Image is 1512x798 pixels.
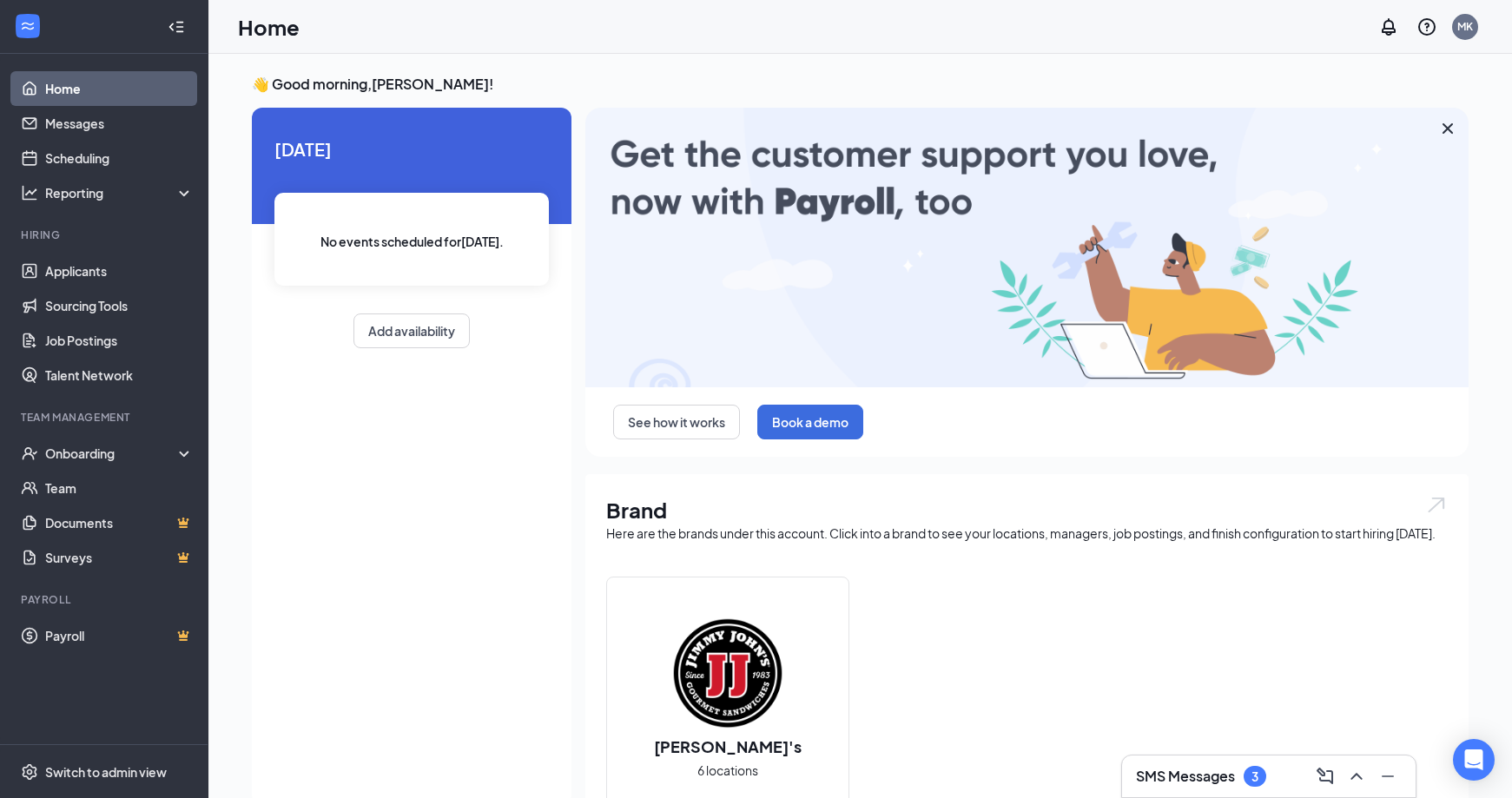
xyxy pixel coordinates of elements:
[1437,118,1458,139] svg: Cross
[21,445,38,462] svg: UserCheck
[1311,762,1339,790] button: ComposeMessage
[21,228,190,242] div: Hiring
[697,761,758,780] span: 6 locations
[45,358,194,392] a: Talent Network
[45,445,179,462] div: Onboarding
[637,735,819,757] h2: [PERSON_NAME]'s
[21,592,190,607] div: Payroll
[1374,762,1402,790] button: Minimize
[757,405,863,439] button: Book a demo
[45,323,194,358] a: Job Postings
[45,618,194,653] a: PayrollCrown
[672,617,783,729] img: Jimmy John's
[21,184,38,201] svg: Analysis
[45,141,194,175] a: Scheduling
[45,505,194,540] a: DocumentsCrown
[45,106,194,141] a: Messages
[606,524,1448,542] div: Here are the brands under this account. Click into a brand to see your locations, managers, job p...
[1425,495,1448,515] img: open.6027fd2a22e1237b5b06.svg
[1315,766,1336,787] svg: ComposeMessage
[1457,19,1473,34] div: MK
[252,75,1469,94] h3: 👋 Good morning, [PERSON_NAME] !
[1346,766,1367,787] svg: ChevronUp
[45,288,194,323] a: Sourcing Tools
[45,71,194,106] a: Home
[1416,16,1437,37] svg: QuestionInfo
[45,184,195,201] div: Reporting
[1378,16,1399,37] svg: Notifications
[45,763,167,781] div: Switch to admin view
[45,254,194,288] a: Applicants
[45,540,194,575] a: SurveysCrown
[21,410,190,425] div: Team Management
[585,108,1469,387] img: payroll-large.gif
[168,18,185,36] svg: Collapse
[320,232,504,251] span: No events scheduled for [DATE] .
[353,313,470,348] button: Add availability
[613,405,740,439] button: See how it works
[606,495,1448,524] h1: Brand
[1377,766,1398,787] svg: Minimize
[1453,739,1495,781] div: Open Intercom Messenger
[21,763,38,781] svg: Settings
[19,17,36,35] svg: WorkstreamLogo
[1136,767,1235,786] h3: SMS Messages
[1343,762,1370,790] button: ChevronUp
[274,135,549,162] span: [DATE]
[1251,769,1258,784] div: 3
[238,12,300,42] h1: Home
[45,471,194,505] a: Team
